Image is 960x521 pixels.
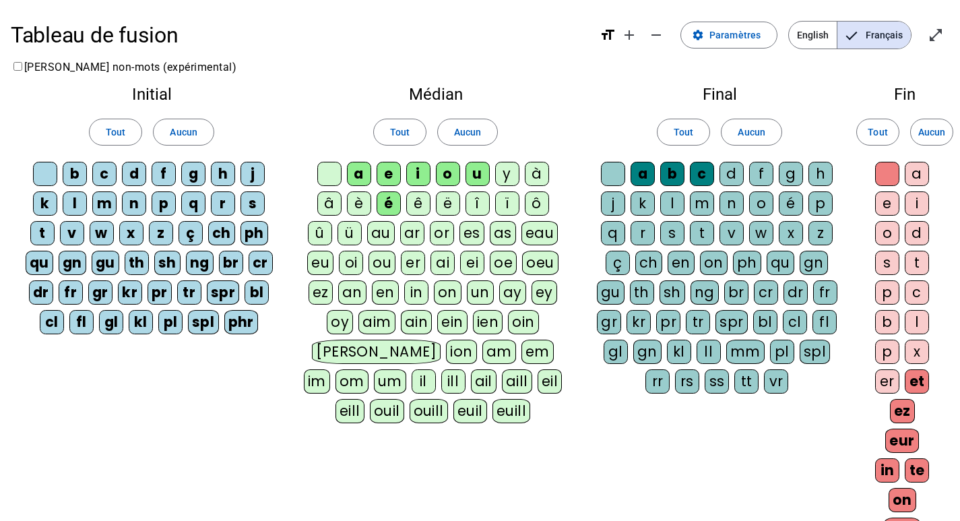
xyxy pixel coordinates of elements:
[660,221,684,245] div: s
[437,119,498,146] button: Aucun
[88,280,113,305] div: gr
[454,124,481,140] span: Aucun
[918,124,945,140] span: Aucun
[499,280,526,305] div: ay
[181,162,205,186] div: g
[686,310,710,334] div: tr
[373,119,426,146] button: Tout
[99,310,123,334] div: gl
[600,27,616,43] mat-icon: format_size
[808,191,833,216] div: p
[522,251,558,275] div: oeu
[767,251,794,275] div: qu
[211,162,235,186] div: h
[13,62,22,71] input: [PERSON_NAME] non-mots (expérimental)
[724,280,748,305] div: br
[675,369,699,394] div: rs
[532,280,557,305] div: ey
[303,86,568,102] h2: Médian
[122,162,146,186] div: d
[643,22,670,49] button: Diminuer la taille de la police
[525,191,549,216] div: ô
[219,251,243,275] div: br
[372,280,399,305] div: en
[400,221,424,245] div: ar
[410,399,448,423] div: ouill
[800,251,828,275] div: gn
[905,340,929,364] div: x
[26,251,53,275] div: qu
[495,191,519,216] div: ï
[719,162,744,186] div: d
[33,191,57,216] div: k
[668,251,695,275] div: en
[875,369,899,394] div: er
[11,13,589,57] h1: Tableau de fusion
[60,221,84,245] div: v
[905,162,929,186] div: a
[770,340,794,364] div: pl
[377,162,401,186] div: e
[92,251,119,275] div: gu
[129,310,153,334] div: kl
[406,191,430,216] div: ê
[635,251,662,275] div: ch
[148,280,172,305] div: pr
[779,162,803,186] div: g
[616,22,643,49] button: Augmenter la taille de la police
[401,310,433,334] div: ain
[812,310,837,334] div: fl
[122,191,146,216] div: n
[697,340,721,364] div: ll
[715,310,748,334] div: spr
[207,280,240,305] div: spr
[645,369,670,394] div: rr
[434,280,461,305] div: on
[875,340,899,364] div: p
[680,22,777,49] button: Paramètres
[430,221,454,245] div: or
[525,162,549,186] div: à
[633,340,662,364] div: gn
[856,119,899,146] button: Tout
[705,369,729,394] div: ss
[338,221,362,245] div: ü
[482,340,516,364] div: am
[249,251,273,275] div: cr
[347,162,371,186] div: a
[749,162,773,186] div: f
[721,119,781,146] button: Aucun
[436,191,460,216] div: ë
[905,310,929,334] div: l
[335,399,364,423] div: eill
[490,221,516,245] div: as
[495,162,519,186] div: y
[734,369,759,394] div: tt
[63,191,87,216] div: l
[177,280,201,305] div: tr
[430,251,455,275] div: ai
[889,488,916,512] div: on
[627,310,651,334] div: kr
[436,162,460,186] div: o
[631,221,655,245] div: r
[241,162,265,186] div: j
[928,27,944,43] mat-icon: open_in_full
[390,124,410,140] span: Tout
[719,221,744,245] div: v
[338,280,366,305] div: an
[885,429,919,453] div: eur
[118,280,142,305] div: kr
[460,251,484,275] div: ei
[719,191,744,216] div: n
[875,280,899,305] div: p
[910,119,953,146] button: Aucun
[521,221,558,245] div: eau
[604,340,628,364] div: gl
[538,369,563,394] div: eil
[22,86,282,102] h2: Initial
[648,27,664,43] mat-icon: remove
[158,310,183,334] div: pl
[837,22,911,49] span: Français
[783,310,807,334] div: cl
